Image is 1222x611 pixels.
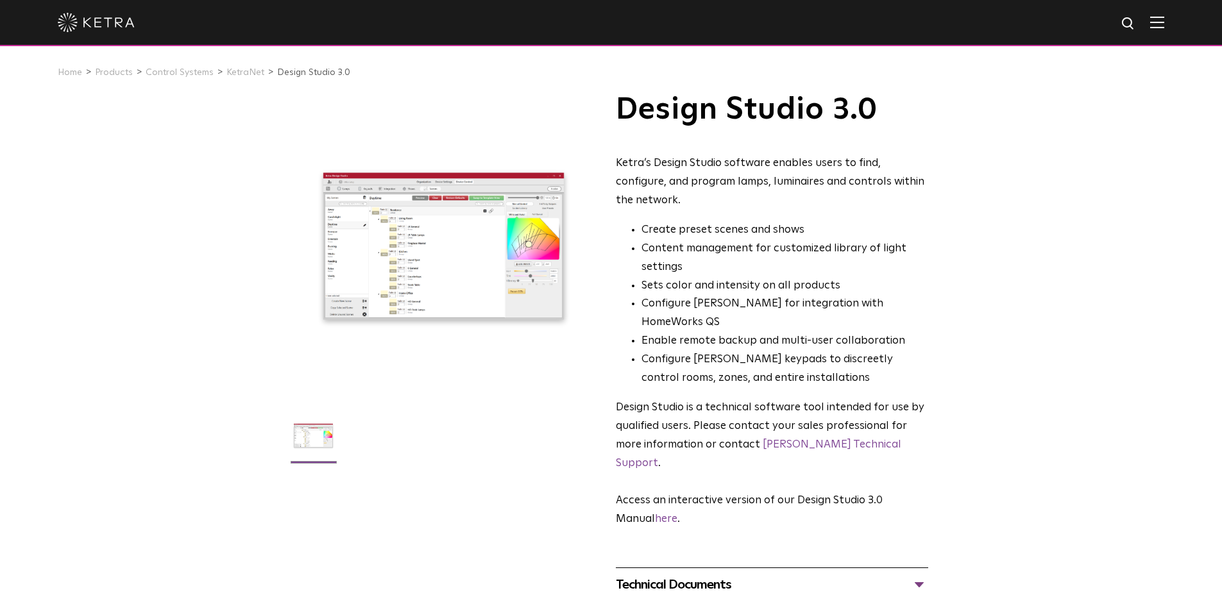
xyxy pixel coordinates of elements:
[641,295,928,332] li: Configure [PERSON_NAME] for integration with HomeWorks QS
[1150,16,1164,28] img: Hamburger%20Nav.svg
[641,240,928,277] li: Content management for customized library of light settings
[58,68,82,77] a: Home
[146,68,214,77] a: Control Systems
[616,94,928,126] h1: Design Studio 3.0
[289,411,338,470] img: DS-2.0
[95,68,133,77] a: Products
[616,574,928,595] div: Technical Documents
[277,68,350,77] a: Design Studio 3.0
[641,221,928,240] li: Create preset scenes and shows
[226,68,264,77] a: KetraNet
[655,514,677,524] a: here
[641,332,928,351] li: Enable remote backup and multi-user collaboration
[641,351,928,388] li: Configure [PERSON_NAME] keypads to discreetly control rooms, zones, and entire installations
[616,492,928,529] p: Access an interactive version of our Design Studio 3.0 Manual .
[1121,16,1137,32] img: search icon
[58,13,135,32] img: ketra-logo-2019-white
[616,399,928,473] p: Design Studio is a technical software tool intended for use by qualified users. Please contact yo...
[641,277,928,296] li: Sets color and intensity on all products
[616,439,901,469] a: [PERSON_NAME] Technical Support
[616,155,928,210] div: Ketra’s Design Studio software enables users to find, configure, and program lamps, luminaires an...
